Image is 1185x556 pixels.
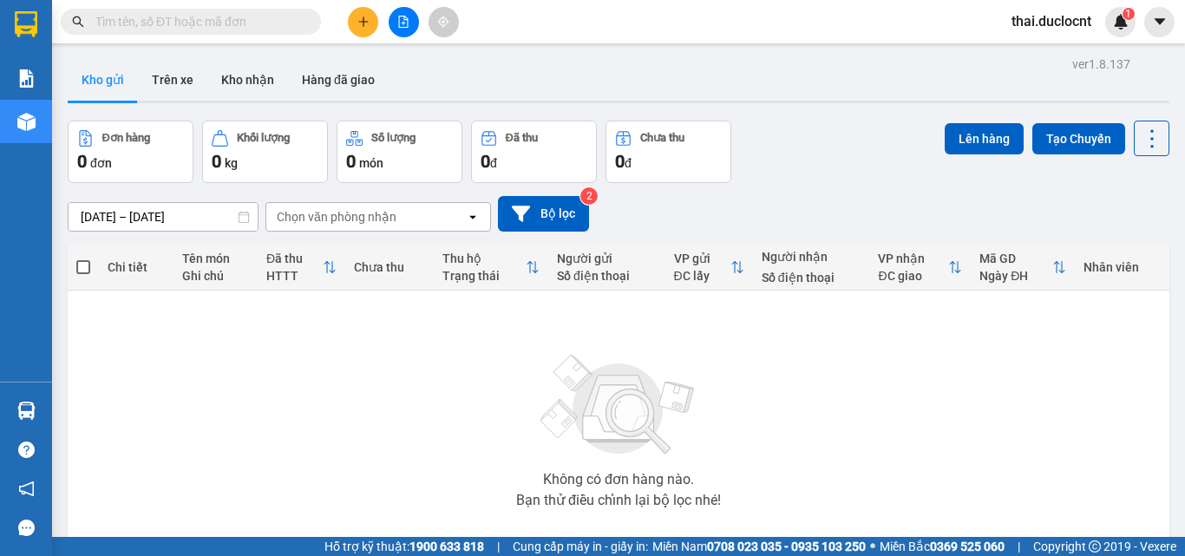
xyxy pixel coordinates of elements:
[72,16,84,28] span: search
[1084,260,1161,274] div: Nhân viên
[237,132,290,144] div: Khối lượng
[69,203,258,231] input: Select a date range.
[543,473,694,487] div: Không có đơn hàng nào.
[498,196,589,232] button: Bộ lọc
[762,250,861,264] div: Người nhận
[277,208,396,226] div: Chọn văn phòng nhận
[1152,14,1168,29] span: caret-down
[707,540,866,553] strong: 0708 023 035 - 0935 103 250
[17,113,36,131] img: warehouse-icon
[409,540,484,553] strong: 1900 633 818
[266,252,323,265] div: Đã thu
[102,132,150,144] div: Đơn hàng
[434,245,548,291] th: Toggle SortBy
[95,12,300,31] input: Tìm tên, số ĐT hoặc mã đơn
[258,245,345,291] th: Toggle SortBy
[437,16,449,28] span: aim
[225,156,238,170] span: kg
[878,269,948,283] div: ĐC giao
[762,271,861,285] div: Số điện thoại
[18,481,35,497] span: notification
[880,537,1005,556] span: Miền Bắc
[557,252,657,265] div: Người gửi
[212,151,221,172] span: 0
[207,59,288,101] button: Kho nhận
[497,537,500,556] span: |
[17,402,36,420] img: warehouse-icon
[337,121,462,183] button: Số lượng0món
[606,121,731,183] button: Chưa thu0đ
[389,7,419,37] button: file-add
[870,543,875,550] span: ⚪️
[557,269,657,283] div: Số điện thoại
[68,59,138,101] button: Kho gửi
[481,151,490,172] span: 0
[1113,14,1129,29] img: icon-new-feature
[18,442,35,458] span: question-circle
[979,252,1052,265] div: Mã GD
[471,121,597,183] button: Đã thu0đ
[15,11,37,37] img: logo-vxr
[971,245,1075,291] th: Toggle SortBy
[138,59,207,101] button: Trên xe
[288,59,389,101] button: Hàng đã giao
[17,69,36,88] img: solution-icon
[625,156,632,170] span: đ
[930,540,1005,553] strong: 0369 525 060
[1018,537,1020,556] span: |
[442,269,526,283] div: Trạng thái
[371,132,416,144] div: Số lượng
[324,537,484,556] span: Hỗ trợ kỹ thuật:
[665,245,753,291] th: Toggle SortBy
[442,252,526,265] div: Thu hộ
[674,269,730,283] div: ĐC lấy
[513,537,648,556] span: Cung cấp máy in - giấy in:
[506,132,538,144] div: Đã thu
[580,187,598,205] sup: 2
[466,210,480,224] svg: open
[202,121,328,183] button: Khối lượng0kg
[1125,8,1131,20] span: 1
[68,121,193,183] button: Đơn hàng0đơn
[615,151,625,172] span: 0
[1144,7,1175,37] button: caret-down
[182,269,249,283] div: Ghi chú
[77,151,87,172] span: 0
[1072,55,1130,74] div: ver 1.8.137
[998,10,1105,32] span: thai.duclocnt
[397,16,409,28] span: file-add
[516,494,721,507] div: Bạn thử điều chỉnh lại bộ lọc nhé!
[18,520,35,536] span: message
[490,156,497,170] span: đ
[357,16,370,28] span: plus
[674,252,730,265] div: VP gửi
[945,123,1024,154] button: Lên hàng
[182,252,249,265] div: Tên món
[979,269,1052,283] div: Ngày ĐH
[640,132,684,144] div: Chưa thu
[266,269,323,283] div: HTTT
[1032,123,1125,154] button: Tạo Chuyến
[348,7,378,37] button: plus
[532,344,705,466] img: svg+xml;base64,PHN2ZyBjbGFzcz0ibGlzdC1wbHVnX19zdmciIHhtbG5zPSJodHRwOi8vd3d3LnczLm9yZy8yMDAwL3N2Zy...
[1089,540,1101,553] span: copyright
[354,260,424,274] div: Chưa thu
[346,151,356,172] span: 0
[108,260,165,274] div: Chi tiết
[878,252,948,265] div: VP nhận
[90,156,112,170] span: đơn
[652,537,866,556] span: Miền Nam
[429,7,459,37] button: aim
[1123,8,1135,20] sup: 1
[869,245,971,291] th: Toggle SortBy
[359,156,383,170] span: món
